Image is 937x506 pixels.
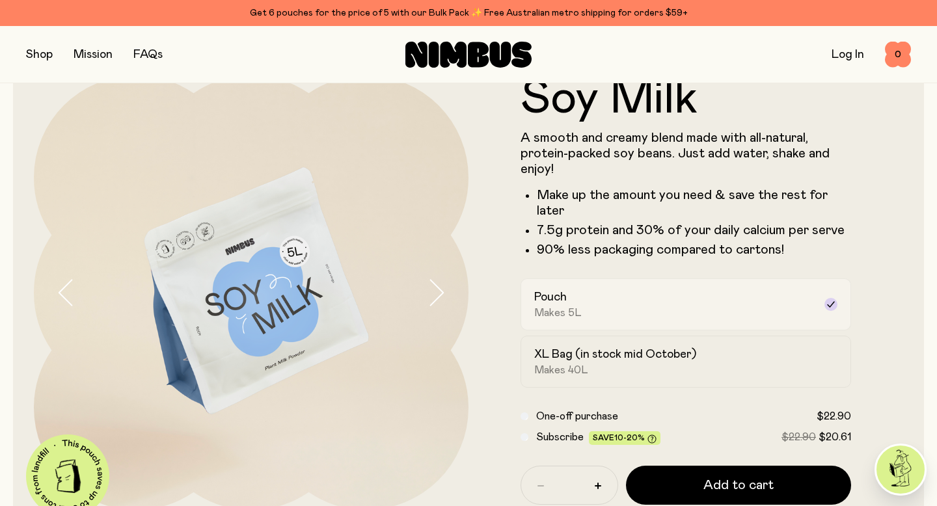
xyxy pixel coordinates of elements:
[536,432,584,442] span: Subscribe
[626,466,851,505] button: Add to cart
[537,242,851,258] p: 90% less packaging compared to cartons!
[133,49,163,60] a: FAQs
[534,347,696,362] h2: XL Bag (in stock mid October)
[876,446,925,494] img: agent
[537,187,851,219] li: Make up the amount you need & save the rest for later
[819,432,851,442] span: $20.61
[74,49,113,60] a: Mission
[817,411,851,421] span: $22.90
[537,222,851,238] li: 7.5g protein and 30% of your daily calcium per serve
[534,306,582,319] span: Makes 5L
[703,476,774,494] span: Add to cart
[885,42,911,68] button: 0
[781,432,816,442] span: $22.90
[593,434,657,444] span: Save
[534,289,567,305] h2: Pouch
[614,434,645,442] span: 10-20%
[521,75,851,122] h1: Soy Milk
[536,411,618,421] span: One-off purchase
[534,364,588,377] span: Makes 40L
[521,130,851,177] p: A smooth and creamy blend made with all-natural, protein-packed soy beans. Just add water, shake ...
[832,49,864,60] a: Log In
[26,5,911,21] div: Get 6 pouches for the price of 5 with our Bulk Pack ✨ Free Australian metro shipping for orders $59+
